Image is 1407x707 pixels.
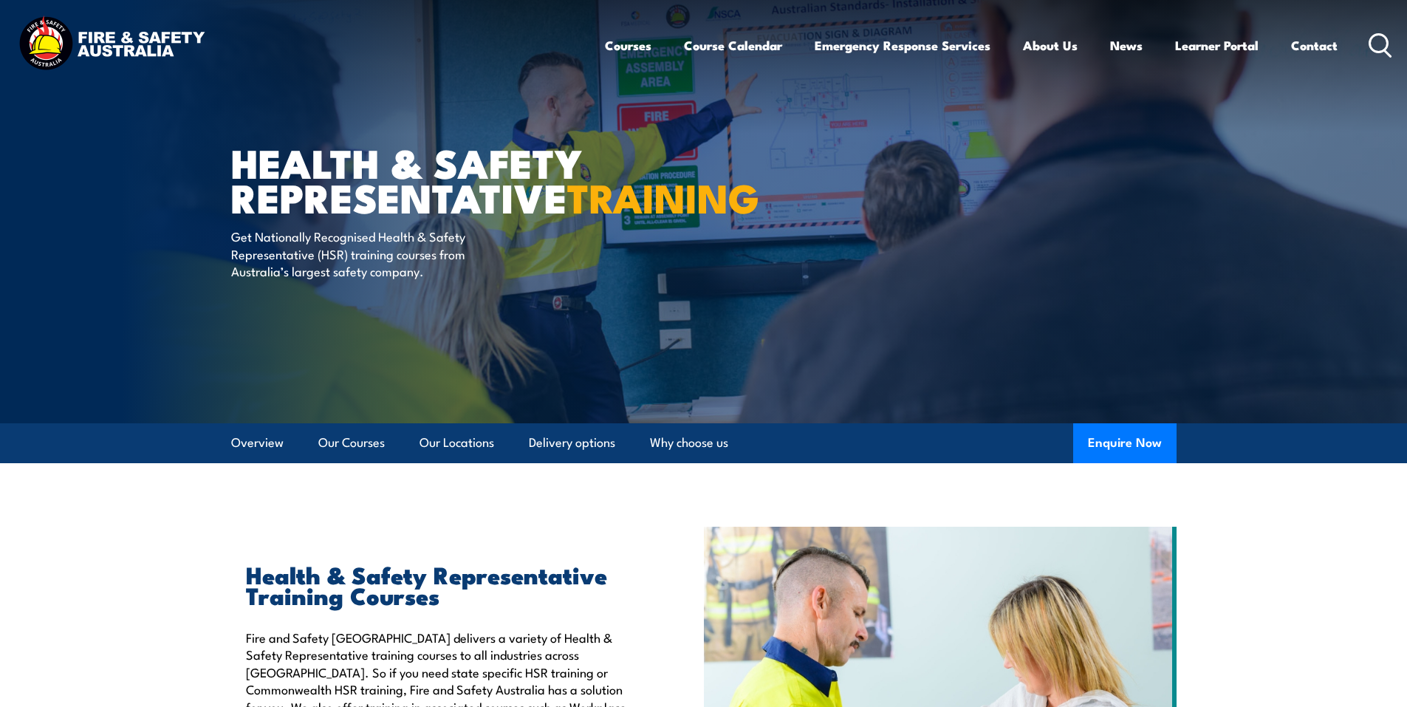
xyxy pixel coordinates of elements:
p: Get Nationally Recognised Health & Safety Representative (HSR) training courses from Australia’s ... [231,228,501,279]
a: Our Courses [318,423,385,462]
a: Our Locations [420,423,494,462]
a: Emergency Response Services [815,26,990,65]
a: Delivery options [529,423,615,462]
a: News [1110,26,1143,65]
button: Enquire Now [1073,423,1177,463]
a: Why choose us [650,423,728,462]
a: Courses [605,26,651,65]
a: Overview [231,423,284,462]
a: Course Calendar [684,26,782,65]
a: About Us [1023,26,1078,65]
strong: TRAINING [567,165,759,227]
h1: Health & Safety Representative [231,145,596,214]
h2: Health & Safety Representative Training Courses [246,564,636,605]
a: Contact [1291,26,1338,65]
a: Learner Portal [1175,26,1259,65]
